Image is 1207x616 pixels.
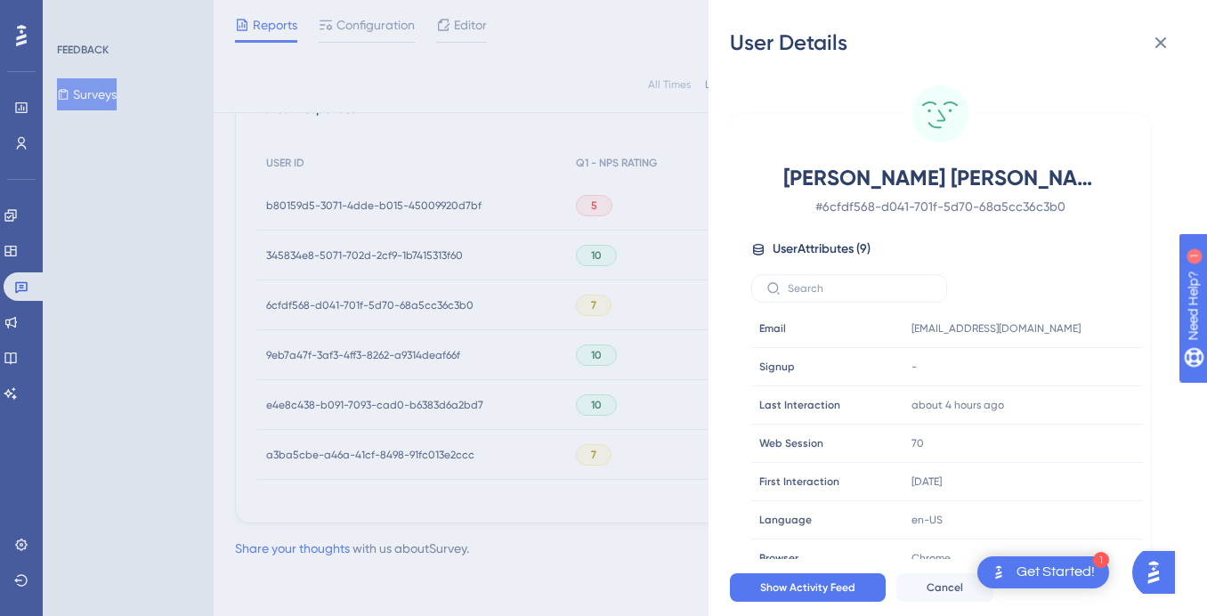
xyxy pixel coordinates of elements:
span: # 6cfdf568-d041-701f-5d70-68a5cc36c3b0 [783,196,1097,217]
span: en-US [911,513,943,527]
span: Signup [759,360,795,374]
span: 70 [911,436,924,450]
span: Language [759,513,812,527]
span: Email [759,321,786,336]
span: [EMAIL_ADDRESS][DOMAIN_NAME] [911,321,1081,336]
span: Need Help? [42,4,111,26]
span: User Attributes ( 9 ) [773,239,871,260]
div: Get Started! [1017,563,1095,582]
span: Show Activity Feed [760,580,855,595]
button: Cancel [896,573,993,602]
span: - [911,360,917,374]
time: [DATE] [911,475,942,488]
input: Search [788,282,932,295]
div: User Details [730,28,1186,57]
time: about 4 hours ago [911,399,1004,411]
div: Open Get Started! checklist, remaining modules: 1 [977,556,1109,588]
span: Browser [759,551,798,565]
iframe: UserGuiding AI Assistant Launcher [1132,546,1186,599]
button: Show Activity Feed [730,573,886,602]
span: Chrome [911,551,951,565]
span: First Interaction [759,474,839,489]
img: launcher-image-alternative-text [988,562,1009,583]
span: Last Interaction [759,398,840,412]
div: 1 [1093,552,1109,568]
div: 1 [124,9,129,23]
span: [PERSON_NAME] [PERSON_NAME] [783,164,1097,192]
span: Web Session [759,436,823,450]
span: Cancel [927,580,963,595]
